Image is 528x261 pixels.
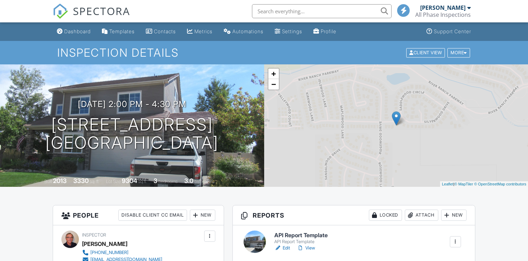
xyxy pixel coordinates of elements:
a: Client View [406,50,447,55]
span: Lot Size [106,179,121,184]
div: Client View [406,48,445,57]
div: New [190,210,215,221]
span: Built [44,179,52,184]
div: Settings [282,28,302,34]
div: [PERSON_NAME] [82,239,127,249]
div: Contacts [154,28,176,34]
div: Dashboard [64,28,91,34]
a: API Report Template API Report Template [274,232,328,245]
div: More [447,48,470,57]
a: Templates [99,25,137,38]
div: [PHONE_NUMBER] [90,250,128,255]
a: Zoom in [268,69,279,79]
div: 9304 [122,177,137,184]
a: SPECTORA [53,9,130,24]
img: The Best Home Inspection Software - Spectora [53,3,68,19]
a: Contacts [143,25,179,38]
a: Metrics [184,25,215,38]
h3: People [53,205,223,225]
div: Support Center [434,28,471,34]
h1: [STREET_ADDRESS] [GEOGRAPHIC_DATA] [45,115,218,153]
div: | [440,181,528,187]
div: Locked [369,210,402,221]
a: Automations (Basic) [221,25,266,38]
input: Search everything... [252,4,392,18]
h3: Reports [233,205,475,225]
a: Dashboard [54,25,94,38]
a: Company Profile [311,25,339,38]
div: Attach [405,210,438,221]
a: Leaflet [442,182,453,186]
h6: API Report Template [274,232,328,239]
div: API Report Template [274,239,328,245]
a: Support Center [424,25,474,38]
div: 3 [154,177,157,184]
a: Settings [272,25,305,38]
h3: [DATE] 2:00 pm - 4:30 pm [78,99,186,109]
span: SPECTORA [73,3,130,18]
span: bathrooms [194,179,214,184]
span: bedrooms [158,179,178,184]
div: All Phase Inspections [415,11,471,18]
a: © OpenStreetMap contributors [474,182,526,186]
div: Disable Client CC Email [118,210,187,221]
a: © MapTiler [454,182,473,186]
div: 3.0 [184,177,193,184]
span: sq.ft. [138,179,147,184]
a: View [297,245,315,252]
a: Zoom out [268,79,279,90]
div: Metrics [194,28,213,34]
div: Templates [109,28,135,34]
span: Inspector [82,232,106,238]
div: [PERSON_NAME] [420,4,466,11]
a: Edit [274,245,290,252]
div: 3330 [73,177,89,184]
div: Profile [321,28,336,34]
div: Automations [232,28,263,34]
span: sq. ft. [90,179,99,184]
a: [PHONE_NUMBER] [82,249,162,256]
h1: Inspection Details [57,47,471,59]
div: New [441,210,467,221]
div: 2013 [53,177,67,184]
